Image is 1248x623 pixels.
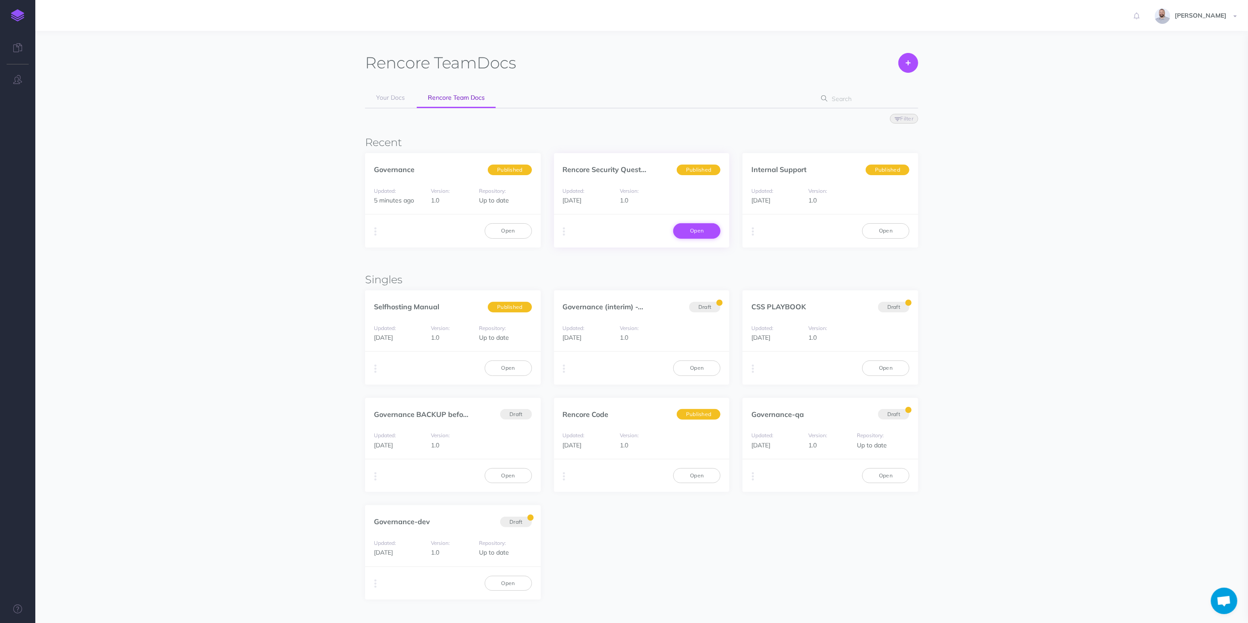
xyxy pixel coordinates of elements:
i: More actions [563,363,566,375]
span: [DATE] [751,334,770,342]
img: logo-mark.svg [11,9,24,22]
a: Open [485,576,532,591]
a: Governance-dev [374,517,430,526]
i: More actions [374,363,377,375]
span: [DATE] [374,548,393,556]
a: CSS PLAYBOOK [751,302,806,311]
small: Version: [809,188,828,194]
i: More actions [374,225,377,238]
span: [DATE] [374,334,393,342]
span: [PERSON_NAME] [1170,11,1231,19]
a: Rencore Security Quest... [563,165,647,174]
span: Up to date [479,548,509,556]
small: Updated: [374,325,396,331]
span: 1.0 [620,334,628,342]
input: Search [829,91,905,107]
small: Repository: [479,188,506,194]
a: Rencore Code [563,410,609,419]
small: Version: [431,188,450,194]
small: Version: [809,325,828,331]
small: Updated: [374,188,396,194]
a: Open [673,223,720,238]
a: Your Docs [365,88,416,108]
i: More actions [752,363,754,375]
a: Governance [374,165,415,174]
a: Selfhosting Manual [374,302,439,311]
span: 1.0 [431,548,439,556]
i: More actions [752,470,754,483]
a: Governance (interim) -... [563,302,644,311]
a: Open [485,223,532,238]
small: Version: [431,432,450,439]
img: dqmYJ6zMSCra9RPGpxPUfVOofRKbTqLnhKYT2M4s.jpg [1155,8,1170,24]
span: 1.0 [431,196,439,204]
a: Open [485,360,532,375]
span: 5 minutes ago [374,196,414,204]
small: Version: [620,432,639,439]
a: Rencore Team Docs [417,88,496,108]
span: 1.0 [809,196,817,204]
small: Updated: [751,325,773,331]
small: Updated: [374,432,396,439]
small: Repository: [479,540,506,546]
span: [DATE] [563,334,582,342]
small: Updated: [751,188,773,194]
span: 1.0 [431,334,439,342]
small: Version: [809,432,828,439]
h1: Docs [365,53,516,73]
small: Updated: [563,325,585,331]
h3: Recent [365,137,918,148]
i: More actions [563,225,566,238]
a: Governance BACKUP befo... [374,410,468,419]
span: 1.0 [620,196,628,204]
span: Up to date [479,334,509,342]
small: Version: [620,188,639,194]
a: Governance-qa [751,410,804,419]
span: Rencore Team [365,53,477,72]
small: Updated: [374,540,396,546]
a: Open [862,360,909,375]
i: More actions [374,578,377,590]
button: Filter [890,114,918,124]
small: Updated: [751,432,773,439]
span: Up to date [479,196,509,204]
span: [DATE] [374,441,393,449]
h3: Singles [365,274,918,285]
small: Repository: [479,325,506,331]
span: [DATE] [751,196,770,204]
a: Internal Support [751,165,807,174]
a: Open [673,468,720,483]
small: Version: [620,325,639,331]
span: [DATE] [563,441,582,449]
small: Version: [431,540,450,546]
span: [DATE] [563,196,582,204]
div: Open chat [1211,588,1237,614]
span: 1.0 [431,441,439,449]
i: More actions [563,470,566,483]
span: Rencore Team Docs [428,94,485,101]
a: Open [862,223,909,238]
span: 1.0 [809,441,817,449]
span: Up to date [857,441,887,449]
small: Updated: [563,432,585,439]
a: Open [485,468,532,483]
span: 1.0 [620,441,628,449]
span: 1.0 [809,334,817,342]
i: More actions [752,225,754,238]
a: Open [673,360,720,375]
small: Repository: [857,432,884,439]
small: Updated: [563,188,585,194]
small: Version: [431,325,450,331]
a: Open [862,468,909,483]
span: Your Docs [376,94,405,101]
span: [DATE] [751,441,770,449]
i: More actions [374,470,377,483]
